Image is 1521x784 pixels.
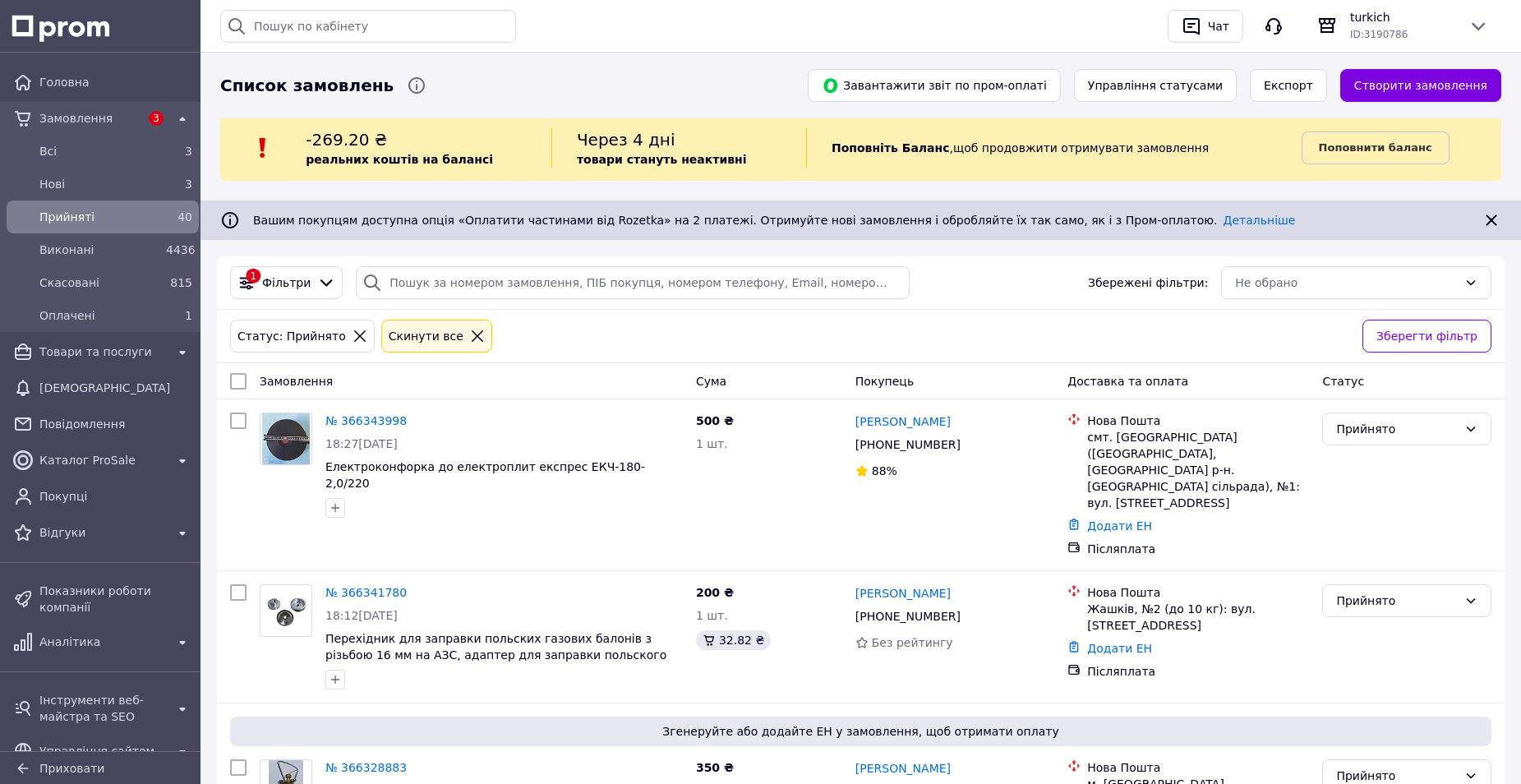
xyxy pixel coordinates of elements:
[872,464,897,477] span: 88%
[39,74,192,90] span: Головна
[1362,320,1491,353] button: Зберегти фільтр
[1340,69,1501,102] a: Створити замовлення
[1168,10,1243,43] button: Чат
[262,274,311,291] span: Фільтри
[1376,327,1477,345] span: Зберегти фільтр
[39,743,166,759] span: Управління сайтом
[325,414,407,427] a: № 366343998
[696,437,728,450] span: 1 шт.
[872,636,953,649] span: Без рейтингу
[855,585,951,602] a: [PERSON_NAME]
[808,69,1061,102] button: Завантажити звіт по пром-оплаті
[39,209,159,225] span: Прийняті
[166,243,196,256] span: 4436
[39,488,192,505] span: Покупці
[855,610,961,623] span: [PHONE_NUMBER]
[855,760,951,777] a: [PERSON_NAME]
[39,583,192,616] span: Показники роботи компанії
[39,416,192,432] span: Повідомлення
[185,309,192,322] span: 1
[696,375,726,388] span: Cума
[149,111,164,126] span: 3
[220,74,394,98] span: Список замовлень
[234,327,349,345] div: Статус: Прийнято
[1250,69,1327,102] button: Експорт
[325,460,645,490] a: Електроконфорка до електроплит експрес ЕКЧ-180-2,0/220
[577,153,747,166] b: товари стануть неактивні
[696,630,771,650] div: 32.82 ₴
[39,143,159,159] span: Всi
[262,413,311,464] img: Фото товару
[39,524,166,541] span: Відгуки
[251,136,275,160] img: :exclamation:
[855,438,961,451] span: [PHONE_NUMBER]
[39,176,159,192] span: Нові
[1087,519,1152,533] a: Додати ЕН
[177,210,192,224] span: 40
[1088,274,1208,291] span: Збережені фільтри:
[260,584,312,637] a: Фото товару
[306,130,387,150] span: -269.20 ₴
[325,586,407,599] a: № 366341780
[1087,541,1309,557] div: Післяплата
[39,634,166,650] span: Аналітика
[356,266,909,299] input: Пошук за номером замовлення, ПІБ покупця, номером телефону, Email, номером накладної
[1067,375,1188,388] span: Доставка та оплата
[170,276,192,289] span: 815
[1087,759,1309,776] div: Нова Пошта
[1350,29,1408,40] span: ID: 3190786
[1205,14,1233,39] div: Чат
[1235,274,1458,292] div: Не обрано
[1350,9,1455,25] span: turkich
[39,110,140,127] span: Замовлення
[1087,663,1309,680] div: Післяплата
[39,380,192,396] span: [DEMOGRAPHIC_DATA]
[1087,584,1309,601] div: Нова Пошта
[832,141,950,154] b: Поповніть Баланс
[1302,131,1450,164] a: Поповнити баланс
[1322,375,1364,388] span: Статус
[39,452,166,468] span: Каталог ProSale
[39,692,166,725] span: Інструменти веб-майстра та SEO
[325,437,398,450] span: 18:27[DATE]
[260,593,311,629] img: Фото товару
[1087,413,1309,429] div: Нова Пошта
[185,145,192,158] span: 3
[185,178,192,191] span: 3
[1336,420,1458,438] div: Прийнято
[39,274,159,291] span: Скасовані
[325,632,666,678] a: Перехідник для заправки польских газових балонів з різьбою 16 мм на АЗС, адаптер для заправки пол...
[1087,429,1309,511] div: смт. [GEOGRAPHIC_DATA] ([GEOGRAPHIC_DATA], [GEOGRAPHIC_DATA] р-н. [GEOGRAPHIC_DATA] сільрада), №1...
[325,761,407,774] a: № 366328883
[806,128,1302,168] div: , щоб продовжити отримувати замовлення
[39,307,159,324] span: Оплачені
[39,344,166,360] span: Товари та послуги
[306,153,493,166] b: реальних коштів на балансі
[1074,69,1237,102] button: Управління статусами
[696,761,734,774] span: 350 ₴
[1319,141,1432,154] b: Поповнити баланс
[39,242,159,258] span: Виконані
[696,586,734,599] span: 200 ₴
[39,762,104,775] span: Приховати
[855,413,951,430] a: [PERSON_NAME]
[220,10,516,43] input: Пошук по кабінету
[385,327,467,345] div: Cкинути все
[253,214,1295,227] span: Вашим покупцям доступна опція «Оплатити частинами від Rozetka» на 2 платежі. Отримуйте нові замов...
[696,609,728,622] span: 1 шт.
[260,413,312,465] a: Фото товару
[696,414,734,427] span: 500 ₴
[855,375,914,388] span: Покупець
[1087,642,1152,655] a: Додати ЕН
[577,130,675,150] span: Через 4 дні
[1224,214,1296,227] a: Детальніше
[1087,601,1309,634] div: Жашків, №2 (до 10 кг): вул. [STREET_ADDRESS]
[325,609,398,622] span: 18:12[DATE]
[1336,592,1458,610] div: Прийнято
[260,375,333,388] span: Замовлення
[237,723,1485,740] span: Згенеруйте або додайте ЕН у замовлення, щоб отримати оплату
